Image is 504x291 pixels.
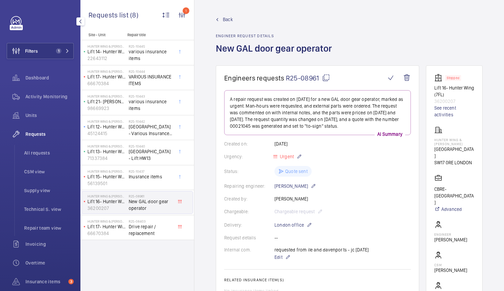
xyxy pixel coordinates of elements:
[87,69,126,73] p: Hunter Wing & [PERSON_NAME]
[274,221,312,229] p: London office
[127,33,172,37] p: Repair title
[434,74,445,82] img: elevator.svg
[87,144,126,148] p: Hunter Wing & [PERSON_NAME]
[87,219,126,223] p: Hunter Wing & [PERSON_NAME]
[274,182,316,190] p: [PERSON_NAME]
[25,241,74,247] span: Invoicing
[24,150,74,156] span: All requests
[434,105,474,118] a: See recent activities
[80,33,125,37] p: Site - Unit
[87,94,126,98] p: Hunter Wing & [PERSON_NAME]
[375,131,405,137] p: AI Summary
[129,44,173,48] h2: R25-10445
[129,144,173,148] h2: R25-10440
[274,254,282,260] span: Edit
[87,148,126,155] p: Lift 13- Hunter Wing (7FL)
[87,223,126,230] p: Lift 17- Hunter Wing (7FL)
[434,267,467,274] p: [PERSON_NAME]
[129,194,173,198] h2: R25-08961
[434,232,467,236] p: Engineer
[223,16,233,23] span: Back
[87,123,126,130] p: Lift 12- Hunter Wing (7FL)
[87,80,126,87] p: 66670384
[87,180,126,187] p: 56139501
[434,206,474,213] a: Advanced
[87,194,126,198] p: Hunter Wing & [PERSON_NAME]
[216,42,336,65] h1: New GAL door gear operator
[24,168,74,175] span: CSM view
[87,130,126,137] p: 45124415
[87,73,126,80] p: Lift 17- Hunter Wing (7FL)
[434,138,474,146] p: Hunter Wing & [PERSON_NAME]
[87,48,126,55] p: Lift 14- Hunter Wing (7FL)
[129,98,173,112] span: various insurance items
[25,278,66,285] span: Insurance items
[434,146,474,159] p: [GEOGRAPHIC_DATA]
[56,48,61,54] span: 1
[87,98,126,105] p: Lift 21- [PERSON_NAME] (4FL)
[87,55,126,62] p: 22643112
[278,154,294,159] span: Urgent
[224,74,285,82] span: Engineers requests
[129,198,173,212] span: New GAL door gear operator
[129,223,173,237] span: Drive repair / replacement
[87,198,126,205] p: Lift 16- Hunter Wing (7FL)
[129,94,173,98] h2: R25-10443
[216,34,336,38] h2: Engineer request details
[87,230,126,237] p: 66670384
[25,112,74,119] span: Units
[434,186,474,206] p: CBRE- [GEOGRAPHIC_DATA]
[24,206,74,213] span: Technical S. view
[230,96,405,129] p: A repair request was created on [DATE] for a new GAL door gear operator, marked as urgent. Man-ho...
[434,98,474,105] p: 36200207
[286,74,330,82] span: R25-08961
[129,73,173,87] span: VARIOUS INSURANCE ITEMS
[24,225,74,231] span: Repair team view
[87,44,126,48] p: Hunter Wing & [PERSON_NAME]
[25,74,74,81] span: Dashboard
[87,105,126,112] p: 98669923
[129,219,173,223] h2: R25-08403
[88,11,130,19] span: Requests list
[87,119,126,123] p: Hunter Wing & [PERSON_NAME]
[129,169,173,173] h2: R25-10437
[25,93,74,100] span: Activity Monitoring
[25,259,74,266] span: Overtime
[68,279,74,284] span: 3
[129,119,173,123] h2: R25-10442
[447,77,459,79] p: Stopped
[24,187,74,194] span: Supply view
[434,263,467,267] p: CSM
[87,173,126,180] p: Lift 15- Hunter Wing (7FL)
[129,148,173,162] span: [GEOGRAPHIC_DATA] - Lift HW13
[434,159,474,166] p: SW17 0RE LONDON
[87,169,126,173] p: Hunter Wing & [PERSON_NAME]
[224,278,411,282] h2: Related insurance item(s)
[129,69,173,73] h2: R25-10444
[87,205,126,212] p: 36200207
[87,155,126,162] p: 71337384
[25,48,38,54] span: Filters
[434,236,467,243] p: [PERSON_NAME]
[434,84,474,98] p: Lift 16- Hunter Wing (7FL)
[25,131,74,137] span: Requests
[129,173,173,180] span: Inusrance items
[129,48,173,62] span: various insurance items
[7,43,74,59] button: Filters1
[129,123,173,137] span: [GEOGRAPHIC_DATA] - Various Insurance Items - HW12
